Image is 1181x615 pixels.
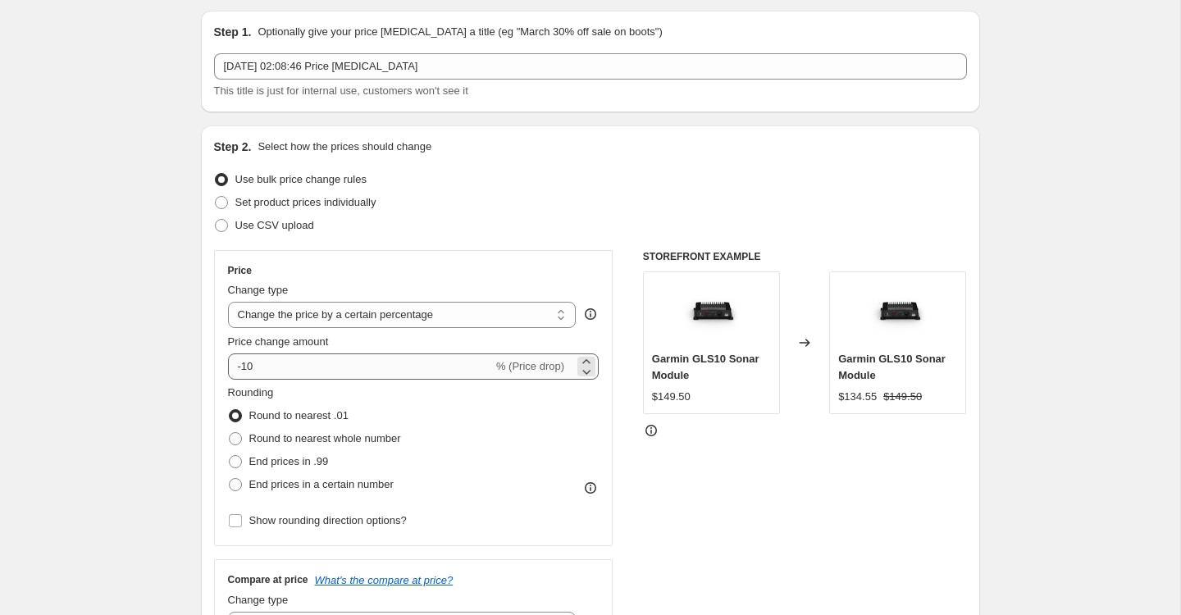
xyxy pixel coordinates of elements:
span: End prices in .99 [249,455,329,467]
h2: Step 2. [214,139,252,155]
span: Garmin GLS10 Sonar Module [652,353,759,381]
img: GAR0101295400_80x.jpg [678,280,744,346]
span: % (Price drop) [496,360,564,372]
div: $149.50 [652,389,691,405]
strike: $149.50 [883,389,922,405]
span: Use CSV upload [235,219,314,231]
input: -15 [228,353,493,380]
div: $134.55 [838,389,877,405]
span: Show rounding direction options? [249,514,407,526]
p: Select how the prices should change [258,139,431,155]
span: Change type [228,284,289,296]
img: GAR0101295400_80x.jpg [865,280,931,346]
h6: STOREFRONT EXAMPLE [643,250,967,263]
span: This title is just for internal use, customers won't see it [214,84,468,97]
span: Price change amount [228,335,329,348]
span: Round to nearest .01 [249,409,349,421]
span: Use bulk price change rules [235,173,367,185]
span: Set product prices individually [235,196,376,208]
p: Optionally give your price [MEDICAL_DATA] a title (eg "March 30% off sale on boots") [258,24,662,40]
div: help [582,306,599,322]
input: 30% off holiday sale [214,53,967,80]
span: Round to nearest whole number [249,432,401,444]
span: Rounding [228,386,274,399]
button: What's the compare at price? [315,574,454,586]
h3: Price [228,264,252,277]
span: End prices in a certain number [249,478,394,490]
h2: Step 1. [214,24,252,40]
span: Change type [228,594,289,606]
span: Garmin GLS10 Sonar Module [838,353,946,381]
h3: Compare at price [228,573,308,586]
